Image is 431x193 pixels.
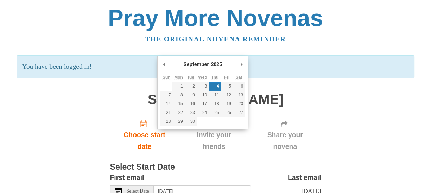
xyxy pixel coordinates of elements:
button: 15 [172,99,184,108]
button: 8 [172,91,184,99]
button: 16 [185,99,197,108]
span: Choose start date [117,129,172,152]
button: 18 [209,99,221,108]
div: Click "Next" to confirm your start date first. [249,114,321,156]
button: 13 [233,91,245,99]
label: Last email [288,172,321,183]
button: 25 [209,108,221,117]
abbr: Wednesday [198,75,207,80]
a: Choose start date [110,114,179,156]
button: 9 [185,91,197,99]
button: 20 [233,99,245,108]
button: 24 [197,108,209,117]
button: 10 [197,91,209,99]
button: 3 [197,82,209,91]
abbr: Saturday [236,75,242,80]
button: 19 [221,99,233,108]
button: 29 [172,117,184,126]
button: 30 [185,117,197,126]
button: 14 [160,99,172,108]
a: The original novena reminder [145,35,286,43]
button: 2 [185,82,197,91]
button: Next Month [238,59,245,70]
p: You have been logged in! [17,55,414,78]
abbr: Monday [174,75,183,80]
button: 17 [197,99,209,108]
div: September [182,59,210,70]
label: First email [110,172,144,183]
button: 7 [160,91,172,99]
button: 11 [209,91,221,99]
abbr: Sunday [163,75,171,80]
button: 6 [233,82,245,91]
div: 2025 [210,59,223,70]
button: 23 [185,108,197,117]
button: 5 [221,82,233,91]
a: Pray More Novenas [108,5,323,31]
button: 12 [221,91,233,99]
span: Share your novena [256,129,314,152]
abbr: Thursday [211,75,218,80]
div: Click "Next" to confirm your start date first. [179,114,249,156]
button: 1 [172,82,184,91]
h1: St. [PERSON_NAME] [110,92,321,107]
button: 27 [233,108,245,117]
abbr: Tuesday [187,75,194,80]
button: 4 [209,82,221,91]
button: 22 [172,108,184,117]
button: 26 [221,108,233,117]
abbr: Friday [224,75,229,80]
button: 21 [160,108,172,117]
button: 28 [160,117,172,126]
button: Previous Month [160,59,167,70]
span: Invite your friends [186,129,242,152]
h3: Select Start Date [110,163,321,172]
